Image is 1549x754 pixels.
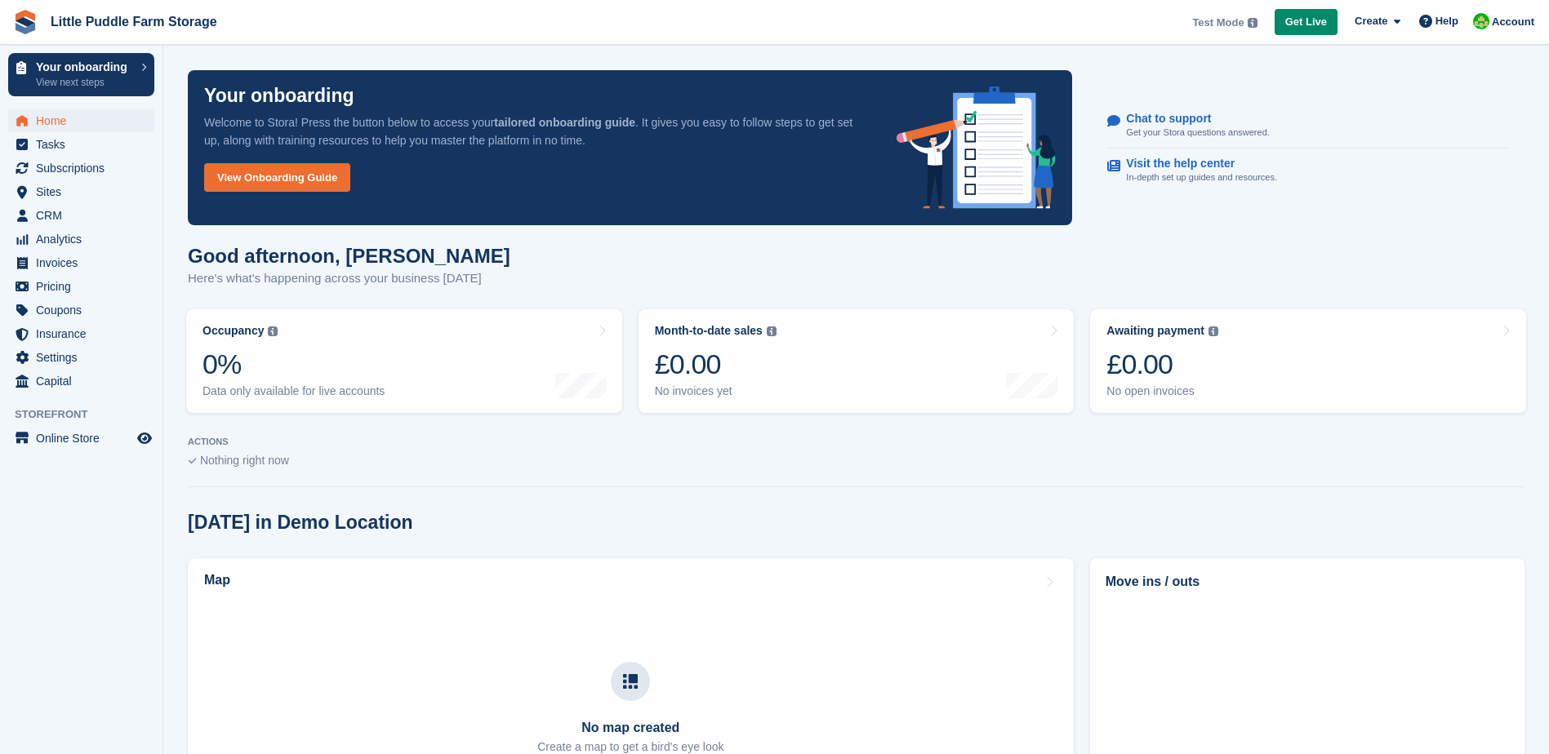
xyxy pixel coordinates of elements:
[203,384,385,398] div: Data only available for live accounts
[36,427,134,450] span: Online Store
[135,428,154,448] a: Preview store
[1107,104,1509,149] a: Chat to support Get your Stora questions answered.
[1106,324,1204,338] div: Awaiting payment
[8,346,154,369] a: menu
[36,299,134,322] span: Coupons
[8,299,154,322] a: menu
[1107,149,1509,193] a: Visit the help center In-depth set up guides and resources.
[623,674,638,689] img: map-icn-33ee37083ee616e46c38cad1a60f524a97daa1e2b2c8c0bc3eb3415660979fc1.svg
[204,113,870,149] p: Welcome to Stora! Press the button below to access your . It gives you easy to follow steps to ge...
[1126,171,1277,184] p: In-depth set up guides and resources.
[36,322,134,345] span: Insurance
[36,275,134,298] span: Pricing
[8,322,154,345] a: menu
[1106,384,1218,398] div: No open invoices
[494,116,635,129] strong: tailored onboarding guide
[36,346,134,369] span: Settings
[8,204,154,227] a: menu
[655,324,763,338] div: Month-to-date sales
[1275,9,1338,36] a: Get Live
[1435,13,1458,29] span: Help
[639,309,1075,413] a: Month-to-date sales £0.00 No invoices yet
[36,75,133,90] p: View next steps
[204,573,230,588] h2: Map
[1285,14,1327,30] span: Get Live
[36,157,134,180] span: Subscriptions
[1126,157,1264,171] p: Visit the help center
[1355,13,1387,29] span: Create
[8,133,154,156] a: menu
[1090,309,1526,413] a: Awaiting payment £0.00 No open invoices
[1208,326,1218,336] img: icon-info-grey-7440780725fd019a000dd9b08b2336e03edf1995a4989e88bcd33f0948082b44.svg
[537,721,723,735] h3: No map created
[767,326,777,336] img: icon-info-grey-7440780725fd019a000dd9b08b2336e03edf1995a4989e88bcd33f0948082b44.svg
[36,228,134,251] span: Analytics
[36,180,134,203] span: Sites
[204,86,354,105] p: Your onboarding
[8,251,154,274] a: menu
[1106,348,1218,381] div: £0.00
[1492,14,1534,30] span: Account
[13,10,38,34] img: stora-icon-8386f47178a22dfd0bd8f6a31ec36ba5ce8667c1dd55bd0f319d3a0aa187defe.svg
[203,324,264,338] div: Occupancy
[8,427,154,450] a: menu
[188,458,197,464] img: blank_slate_check_icon-ba018cac091ee9be17c0a81a6c232d5eb81de652e7a59be601be346b1b6ddf79.svg
[655,384,777,398] div: No invoices yet
[36,133,134,156] span: Tasks
[188,269,510,288] p: Here's what's happening across your business [DATE]
[8,109,154,132] a: menu
[897,86,1057,209] img: onboarding-info-6c161a55d2c0e0a8cae90662b2fe09162a5109e8cc188191df67fb4f79e88e88.svg
[655,348,777,381] div: £0.00
[203,348,385,381] div: 0%
[1126,126,1269,140] p: Get your Stora questions answered.
[36,109,134,132] span: Home
[36,204,134,227] span: CRM
[36,370,134,393] span: Capital
[200,454,289,467] span: Nothing right now
[36,61,133,73] p: Your onboarding
[1106,572,1509,592] h2: Move ins / outs
[188,437,1525,447] p: ACTIONS
[268,326,278,336] img: icon-info-grey-7440780725fd019a000dd9b08b2336e03edf1995a4989e88bcd33f0948082b44.svg
[8,53,154,96] a: Your onboarding View next steps
[8,180,154,203] a: menu
[8,157,154,180] a: menu
[44,8,224,35] a: Little Puddle Farm Storage
[36,251,134,274] span: Invoices
[188,245,510,267] h1: Good afternoon, [PERSON_NAME]
[1473,13,1489,29] img: Michael Strainge
[8,370,154,393] a: menu
[1126,112,1256,126] p: Chat to support
[1192,15,1244,31] span: Test Mode
[8,275,154,298] a: menu
[1248,18,1257,28] img: icon-info-grey-7440780725fd019a000dd9b08b2336e03edf1995a4989e88bcd33f0948082b44.svg
[188,512,413,534] h2: [DATE] in Demo Location
[186,309,622,413] a: Occupancy 0% Data only available for live accounts
[15,406,162,423] span: Storefront
[204,163,350,192] a: View Onboarding Guide
[8,228,154,251] a: menu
